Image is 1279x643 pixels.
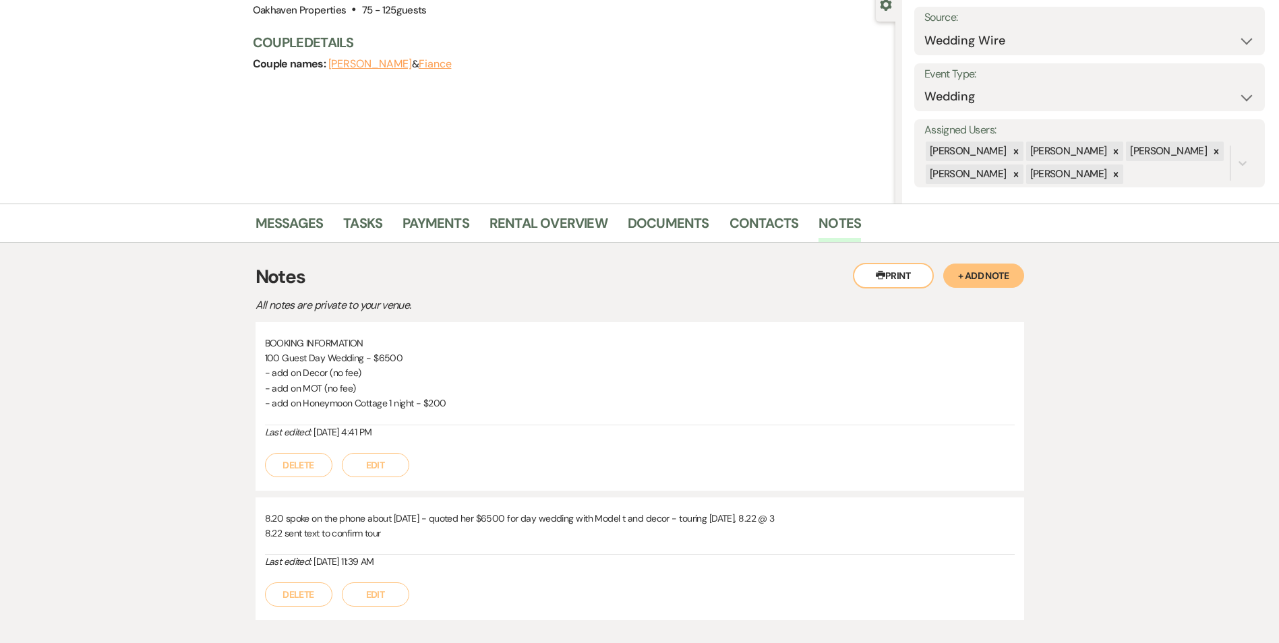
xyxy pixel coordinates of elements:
p: BOOKING INFORMATION [265,336,1015,350]
span: Couple names: [253,57,328,71]
label: Assigned Users: [924,121,1255,140]
div: [PERSON_NAME] [1026,142,1109,161]
label: Event Type: [924,65,1255,84]
a: Documents [628,212,709,242]
button: Edit [342,453,409,477]
a: Tasks [343,212,382,242]
p: 100 Guest Day Wedding - $6500 [265,350,1015,365]
div: [PERSON_NAME] [1126,142,1209,161]
a: Contacts [730,212,799,242]
p: 8.20 spoke on the phone about [DATE] - quoted her $6500 for day wedding with Model t and decor - ... [265,511,1015,526]
div: [PERSON_NAME] [926,164,1009,184]
button: Fiance [419,59,452,69]
i: Last edited: [265,426,311,438]
a: Payments [403,212,469,242]
p: - add on MOT (no fee) [265,381,1015,396]
div: [PERSON_NAME] [926,142,1009,161]
p: - add on Honeymoon Cottage 1 night - $200 [265,396,1015,410]
h3: Notes [256,263,1024,291]
button: Delete [265,582,332,607]
div: [DATE] 11:39 AM [265,555,1015,569]
p: - add on Decor (no fee) [265,365,1015,380]
p: All notes are private to your venue. [256,297,727,314]
a: Rental Overview [489,212,607,242]
i: Last edited: [265,555,311,568]
a: Notes [819,212,861,242]
a: Messages [256,212,324,242]
div: [PERSON_NAME] [1026,164,1109,184]
button: [PERSON_NAME] [328,59,412,69]
button: Print [853,263,934,288]
h3: Couple Details [253,33,882,52]
button: + Add Note [943,264,1024,288]
button: Edit [342,582,409,607]
div: [DATE] 4:41 PM [265,425,1015,439]
button: Delete [265,453,332,477]
span: & [328,57,452,71]
span: 75 - 125 guests [362,3,427,17]
p: 8.22 sent text to confirm tour [265,526,1015,541]
label: Source: [924,8,1255,28]
span: Oakhaven Properties [253,3,347,17]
